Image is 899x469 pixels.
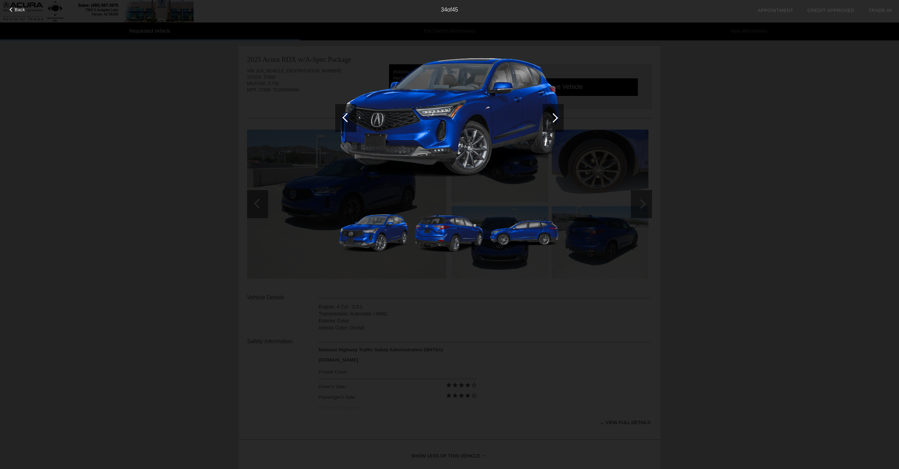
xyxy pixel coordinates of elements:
[757,8,793,13] a: Appointment
[335,32,564,204] img: cc_2025acs121936886_01_1280_ba.png
[413,206,485,260] img: cc_2025acs121936914_02_1280_ba.png
[868,8,892,13] a: Trade-In
[441,7,447,13] span: 34
[807,8,854,13] a: Credit Approved
[15,7,25,12] span: Back
[452,7,458,13] span: 45
[337,206,409,260] img: cc_2025acs121936886_01_1280_ba.png
[489,206,561,260] img: cc_2025acs121936900_03_1280_ba.png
